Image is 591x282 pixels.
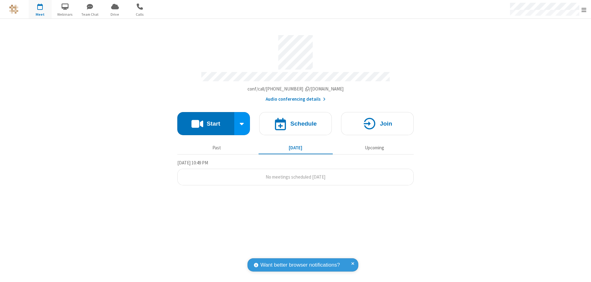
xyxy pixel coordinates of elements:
[207,121,220,127] h4: Start
[247,86,344,92] span: Copy my meeting room link
[337,142,412,154] button: Upcoming
[180,142,254,154] button: Past
[260,261,340,269] span: Want better browser notifications?
[128,12,151,17] span: Calls
[259,142,333,154] button: [DATE]
[259,112,332,135] button: Schedule
[9,5,18,14] img: QA Selenium DO NOT DELETE OR CHANGE
[177,160,208,166] span: [DATE] 10:49 PM
[234,112,250,135] div: Start conference options
[177,112,234,135] button: Start
[266,96,326,103] button: Audio conferencing details
[266,174,325,180] span: No meetings scheduled [DATE]
[247,86,344,93] button: Copy my meeting room linkCopy my meeting room link
[103,12,127,17] span: Drive
[78,12,102,17] span: Team Chat
[341,112,414,135] button: Join
[380,121,392,127] h4: Join
[54,12,77,17] span: Webinars
[29,12,52,17] span: Meet
[177,30,414,103] section: Account details
[290,121,317,127] h4: Schedule
[177,159,414,186] section: Today's Meetings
